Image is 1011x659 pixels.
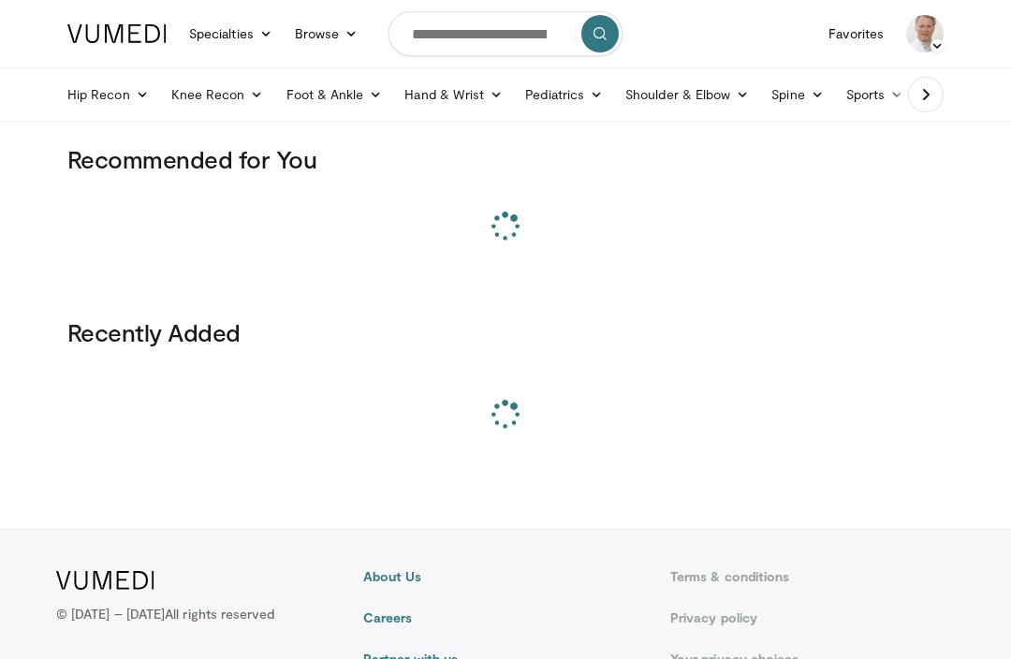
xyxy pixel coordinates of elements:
img: VuMedi Logo [67,24,167,43]
a: Sports [835,76,916,113]
img: VuMedi Logo [56,571,154,590]
a: Specialties [178,15,284,52]
a: Hand & Wrist [393,76,514,113]
a: Privacy policy [670,608,955,627]
a: Knee Recon [160,76,275,113]
a: Favorites [817,15,895,52]
a: Careers [363,608,648,627]
a: About Us [363,567,648,586]
h3: Recently Added [67,317,944,347]
p: © [DATE] – [DATE] [56,605,275,623]
a: Hip Recon [56,76,160,113]
input: Search topics, interventions [388,11,623,56]
a: Terms & conditions [670,567,955,586]
a: Foot & Ankle [275,76,394,113]
a: Spine [760,76,834,113]
h3: Recommended for You [67,144,944,174]
a: Pediatrics [514,76,614,113]
img: Avatar [906,15,944,52]
span: All rights reserved [165,606,274,622]
a: Shoulder & Elbow [614,76,760,113]
a: Browse [284,15,370,52]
